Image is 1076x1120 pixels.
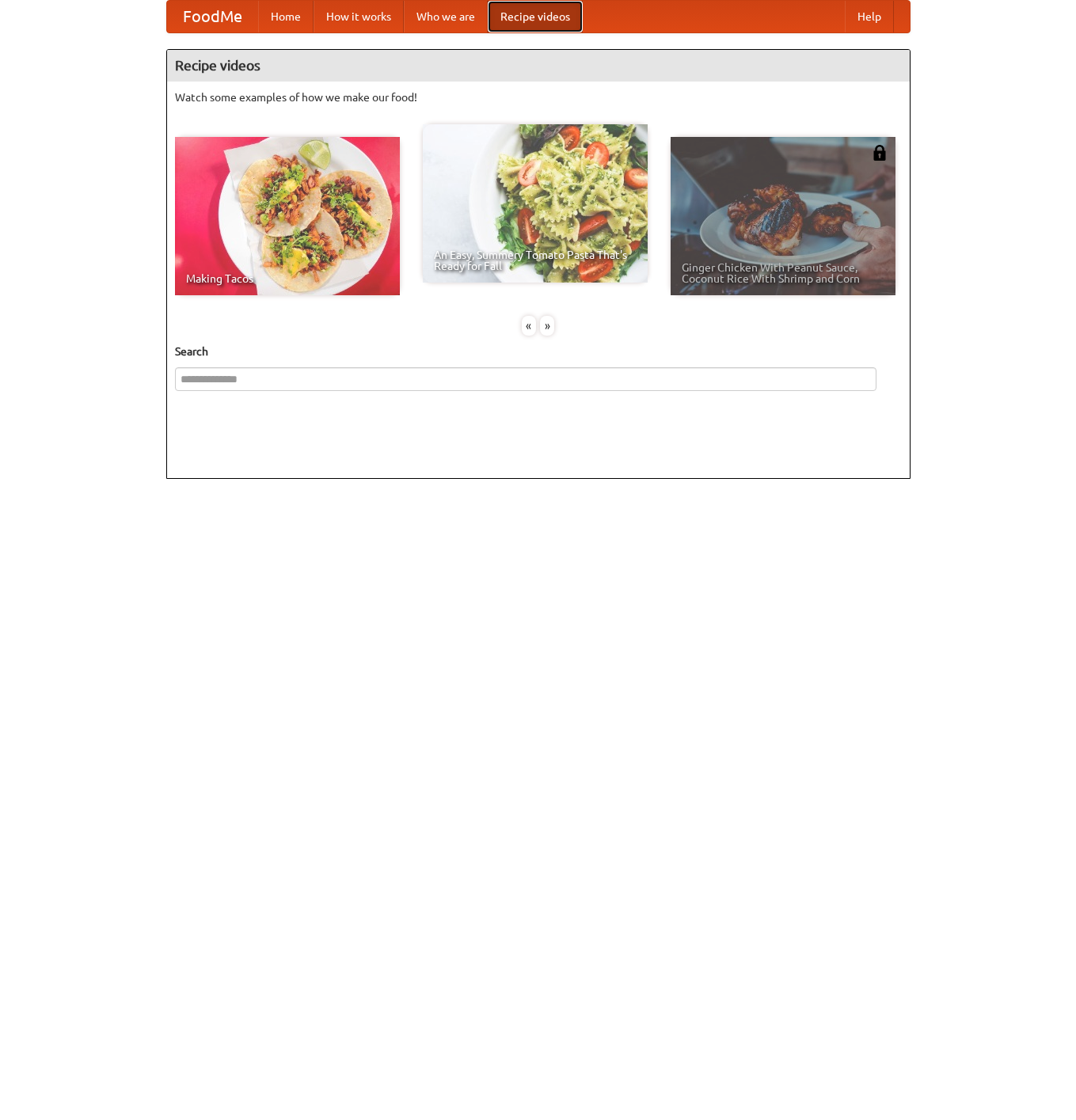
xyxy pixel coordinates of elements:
h5: Search [175,344,902,359]
a: Who we are [404,1,488,32]
a: Recipe videos [488,1,583,32]
div: » [540,316,554,336]
span: An Easy, Summery Tomato Pasta That's Ready for Fall [434,249,637,271]
p: Watch some examples of how we make our food! [175,89,902,105]
img: 483408.png [872,145,888,161]
a: Home [258,1,314,32]
h4: Recipe videos [167,50,910,82]
a: Help [845,1,894,32]
a: Making Tacos [175,137,400,295]
a: FoodMe [167,1,258,32]
a: An Easy, Summery Tomato Pasta That's Ready for Fall [423,124,648,283]
span: Making Tacos [186,273,389,284]
a: How it works [314,1,404,32]
div: « [522,316,536,336]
